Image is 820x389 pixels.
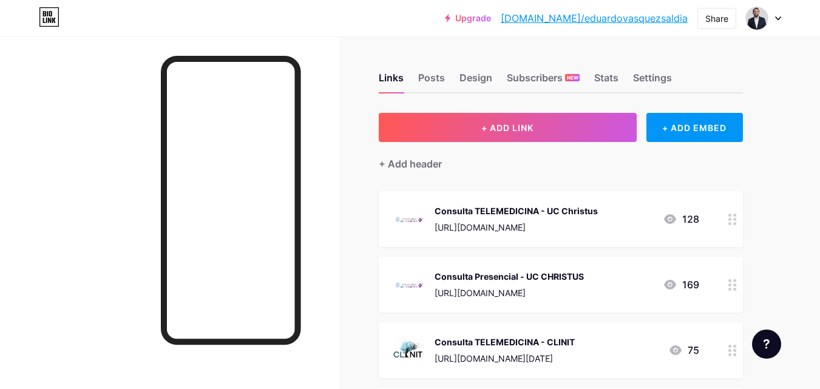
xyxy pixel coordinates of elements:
div: [URL][DOMAIN_NAME][DATE] [435,352,575,365]
div: 169 [663,277,699,292]
span: NEW [567,74,578,81]
div: Consulta Presencial - UC CHRISTUS [435,270,584,283]
div: Links [379,70,404,92]
div: [URL][DOMAIN_NAME] [435,286,584,299]
div: + Add header [379,157,442,171]
div: + ADD EMBED [646,113,743,142]
a: Upgrade [445,13,491,23]
div: 128 [663,212,699,226]
img: Consulta TELEMEDICINA - CLINIT [393,334,425,366]
div: Settings [633,70,672,92]
div: Stats [594,70,618,92]
img: Consulta Presencial - UC CHRISTUS [393,269,425,300]
a: [DOMAIN_NAME]/eduardovasquezsaldia [501,11,688,25]
div: Share [705,12,728,25]
div: [URL][DOMAIN_NAME] [435,221,598,234]
div: Consulta TELEMEDICINA - UC Christus [435,205,598,217]
div: Consulta TELEMEDICINA - CLINIT [435,336,575,348]
div: Subscribers [507,70,580,92]
div: Design [459,70,492,92]
span: + ADD LINK [481,123,534,133]
div: Posts [418,70,445,92]
button: + ADD LINK [379,113,637,142]
img: Consulta TELEMEDICINA - UC Christus [393,203,425,235]
div: 75 [668,343,699,357]
img: eduardovasquezsaldia [745,7,768,30]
